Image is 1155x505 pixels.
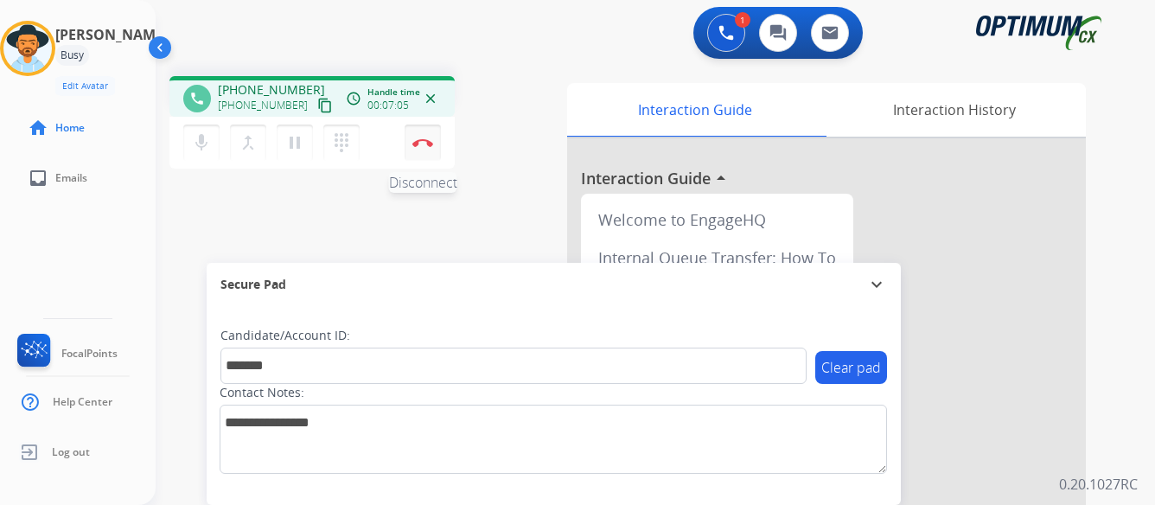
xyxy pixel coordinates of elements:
div: Interaction History [822,83,1086,137]
mat-icon: home [28,118,48,138]
button: Edit Avatar [55,76,115,96]
button: Clear pad [815,351,887,384]
mat-icon: pause [284,132,305,153]
mat-icon: merge_type [238,132,258,153]
label: Candidate/Account ID: [220,327,350,344]
span: Log out [52,445,90,459]
div: Welcome to EngageHQ [588,201,846,239]
span: FocalPoints [61,347,118,361]
span: Help Center [53,395,112,409]
div: 1 [735,12,750,28]
span: Home [55,121,85,135]
mat-icon: inbox [28,168,48,189]
span: Disconnect [389,172,457,193]
span: 00:07:05 [367,99,409,112]
div: Internal Queue Transfer: How To [588,239,846,277]
img: avatar [3,24,52,73]
span: Emails [55,171,87,185]
span: Secure Pad [220,276,286,293]
button: Disconnect [405,125,441,161]
a: FocalPoints [14,334,118,374]
div: Interaction Guide [567,83,822,137]
mat-icon: content_copy [317,98,333,113]
h3: [PERSON_NAME] [55,24,168,45]
mat-icon: close [423,91,438,106]
span: [PHONE_NUMBER] [218,99,308,112]
mat-icon: access_time [346,91,361,106]
mat-icon: expand_more [866,274,887,295]
mat-icon: phone [189,91,205,106]
span: [PHONE_NUMBER] [218,81,325,99]
label: Contact Notes: [220,384,304,401]
mat-icon: dialpad [331,132,352,153]
mat-icon: mic [191,132,212,153]
div: Busy [55,45,89,66]
p: 0.20.1027RC [1059,474,1138,495]
img: control [412,138,433,147]
span: Handle time [367,86,420,99]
